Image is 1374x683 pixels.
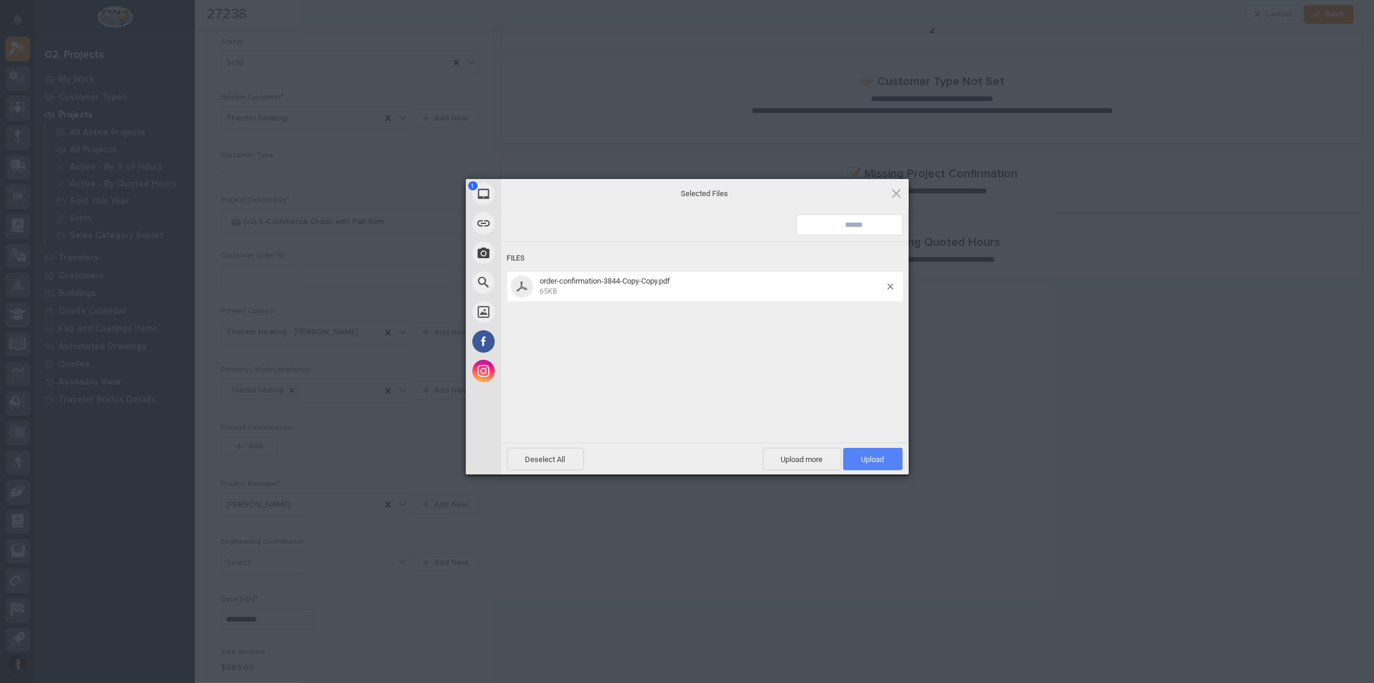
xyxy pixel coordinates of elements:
[861,455,885,464] span: Upload
[466,209,608,238] div: Link (URL)
[890,187,903,200] span: Click here or hit ESC to close picker
[507,248,903,269] div: Files
[540,277,671,285] span: order-confirmation-3844-Copy-Copy.pdf
[466,327,608,356] div: Facebook
[466,179,608,209] div: My Device
[466,297,608,327] div: Unsplash
[466,268,608,297] div: Web Search
[763,448,841,470] span: Upload more
[537,277,887,296] span: order-confirmation-3844-Copy-Copy.pdf
[843,448,903,470] span: Upload
[468,181,478,190] span: 1
[507,448,584,470] span: Deselect All
[540,287,557,295] span: 65KB
[466,238,608,268] div: Take Photo
[587,188,823,199] span: Selected Files
[466,356,608,386] div: Instagram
